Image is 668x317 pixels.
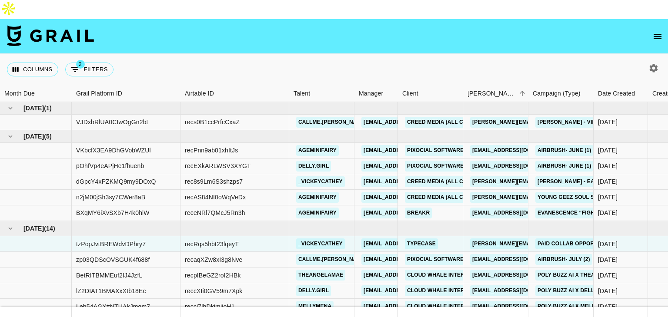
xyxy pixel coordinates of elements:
[7,63,58,76] button: Select columns
[361,270,459,281] a: [EMAIL_ADDRESS][DOMAIN_NAME]
[4,222,17,234] button: hide children
[533,85,581,102] div: Campaign (Type)
[516,87,528,99] button: Sort
[598,271,618,280] div: 10/07/2025
[296,285,331,296] a: delly.girl
[72,85,180,102] div: Grail Platform ID
[535,145,593,156] a: Airbrush- June (1)
[598,177,618,186] div: 25/06/2025
[470,238,612,249] a: [PERSON_NAME][EMAIL_ADDRESS][DOMAIN_NAME]
[405,238,438,249] a: Typecase
[185,255,243,264] div: recaqXZw8xI3g8Nve
[405,145,489,156] a: Pixocial Software Limited
[4,85,35,102] div: Month Due
[402,85,418,102] div: Client
[598,287,618,295] div: 10/07/2025
[76,146,151,155] div: VKbcfX3EA9DhGVobWZUl
[76,271,142,280] div: BetRITBMMEuf2IJ4JzfL
[405,254,489,265] a: Pixocial Software Limited
[185,177,243,186] div: rec8s9Lm6S3shzps7
[598,193,618,201] div: 28/06/2025
[76,240,146,248] div: tzPopJvtBREWdvDPhry7
[296,254,369,265] a: callme.[PERSON_NAME]
[598,208,618,217] div: 19/06/2025
[354,85,398,102] div: Manager
[361,145,459,156] a: [EMAIL_ADDRESS][DOMAIN_NAME]
[535,254,592,265] a: Airbrush- July (2)
[405,161,489,172] a: Pixocial Software Limited
[23,224,44,233] span: [DATE]
[296,192,339,203] a: ageminifairy
[470,161,568,172] a: [EMAIL_ADDRESS][DOMAIN_NAME]
[470,254,568,265] a: [EMAIL_ADDRESS][DOMAIN_NAME]
[528,85,594,102] div: Campaign (Type)
[361,285,459,296] a: [EMAIL_ADDRESS][DOMAIN_NAME]
[185,162,251,170] div: recEXkARLWSV3XYGT
[598,162,618,170] div: 19/06/2025
[405,208,432,218] a: Breakr
[185,271,241,280] div: recpIBeGZ2roI2HBk
[185,118,240,126] div: recs0B1ccPrfcCxaZ
[598,302,618,311] div: 10/07/2025
[470,301,568,312] a: [EMAIL_ADDRESS][DOMAIN_NAME]
[76,118,148,126] div: VJDxbRlUA0CIwOgGn2bt
[294,85,310,102] div: Talent
[405,285,537,296] a: Cloud Whale Interactive Technology LLC
[649,28,666,45] button: open drawer
[470,285,568,296] a: [EMAIL_ADDRESS][DOMAIN_NAME]
[180,85,289,102] div: Airtable ID
[470,192,612,203] a: [PERSON_NAME][EMAIL_ADDRESS][DOMAIN_NAME]
[185,287,243,295] div: reccXIi0GV59m7Xpk
[23,104,44,112] span: [DATE]
[76,193,145,201] div: n2jM00jSh3sy7CWer8aB
[65,63,114,76] button: Show filters
[361,161,459,172] a: [EMAIL_ADDRESS][DOMAIN_NAME]
[76,162,144,170] div: pOhfVp4eAPjHe1fhuenb
[296,270,345,281] a: theangelamae
[296,208,339,218] a: ageminifairy
[296,161,331,172] a: delly.girl
[598,146,618,155] div: 19/06/2025
[76,85,122,102] div: Grail Platform ID
[361,208,459,218] a: [EMAIL_ADDRESS][DOMAIN_NAME]
[185,302,235,311] div: recci7lhDkjmijoH1
[23,132,44,141] span: [DATE]
[361,238,459,249] a: [EMAIL_ADDRESS][DOMAIN_NAME]
[361,254,459,265] a: [EMAIL_ADDRESS][DOMAIN_NAME]
[76,255,150,264] div: zp03QDScOVSGUK4f688f
[76,208,150,217] div: BXqMY6iXvSXb7H4k0hlW
[296,301,334,312] a: mellymena
[598,240,618,248] div: 28/07/2025
[405,301,537,312] a: Cloud Whale Interactive Technology LLC
[470,176,612,187] a: [PERSON_NAME][EMAIL_ADDRESS][DOMAIN_NAME]
[361,301,459,312] a: [EMAIL_ADDRESS][DOMAIN_NAME]
[470,270,568,281] a: [EMAIL_ADDRESS][DOMAIN_NAME]
[594,85,648,102] div: Date Created
[76,302,150,311] div: Leh54AGXttNTUAkJmgm7
[535,270,631,281] a: poly buzz ai X theangelamaee
[535,161,593,172] a: Airbrush- June (1)
[405,192,495,203] a: Creed Media (All Campaigns)
[7,25,94,46] img: Grail Talent
[535,238,649,249] a: Paid Collab Opportunity | Typecase
[359,85,383,102] div: Manager
[296,238,345,249] a: _vickeycathey
[185,146,238,155] div: recPnn9ab01xhItJs
[398,85,463,102] div: Client
[289,85,354,102] div: Talent
[598,85,635,102] div: Date Created
[598,255,618,264] div: 05/07/2025
[405,176,495,187] a: Creed Media (All Campaigns)
[470,117,612,128] a: [PERSON_NAME][EMAIL_ADDRESS][DOMAIN_NAME]
[470,208,568,218] a: [EMAIL_ADDRESS][DOMAIN_NAME]
[185,208,245,217] div: receNRl7QMcJ5Rn3h
[185,240,239,248] div: recRqs5hbt23lqeyT
[185,85,214,102] div: Airtable ID
[4,102,17,114] button: hide children
[535,117,627,128] a: [PERSON_NAME] - Video Games
[535,301,616,312] a: Poly buzz ai X Mellymena
[44,104,52,112] span: ( 1 )
[44,132,52,141] span: ( 5 )
[598,118,618,126] div: 23/05/2025
[296,176,345,187] a: _vickeycathey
